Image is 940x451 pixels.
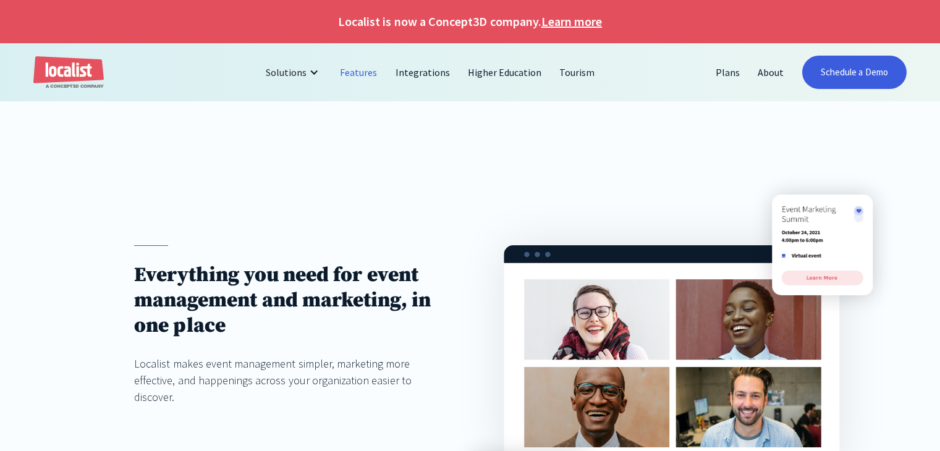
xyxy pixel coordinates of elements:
[33,56,104,89] a: home
[707,57,749,87] a: Plans
[459,57,551,87] a: Higher Education
[256,57,331,87] div: Solutions
[749,57,793,87] a: About
[134,355,436,405] div: Localist makes event management simpler, marketing more effective, and happenings across your org...
[134,263,436,339] h1: Everything you need for event management and marketing, in one place
[266,65,307,80] div: Solutions
[541,12,602,31] a: Learn more
[802,56,907,89] a: Schedule a Demo
[387,57,459,87] a: Integrations
[551,57,604,87] a: Tourism
[331,57,386,87] a: Features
